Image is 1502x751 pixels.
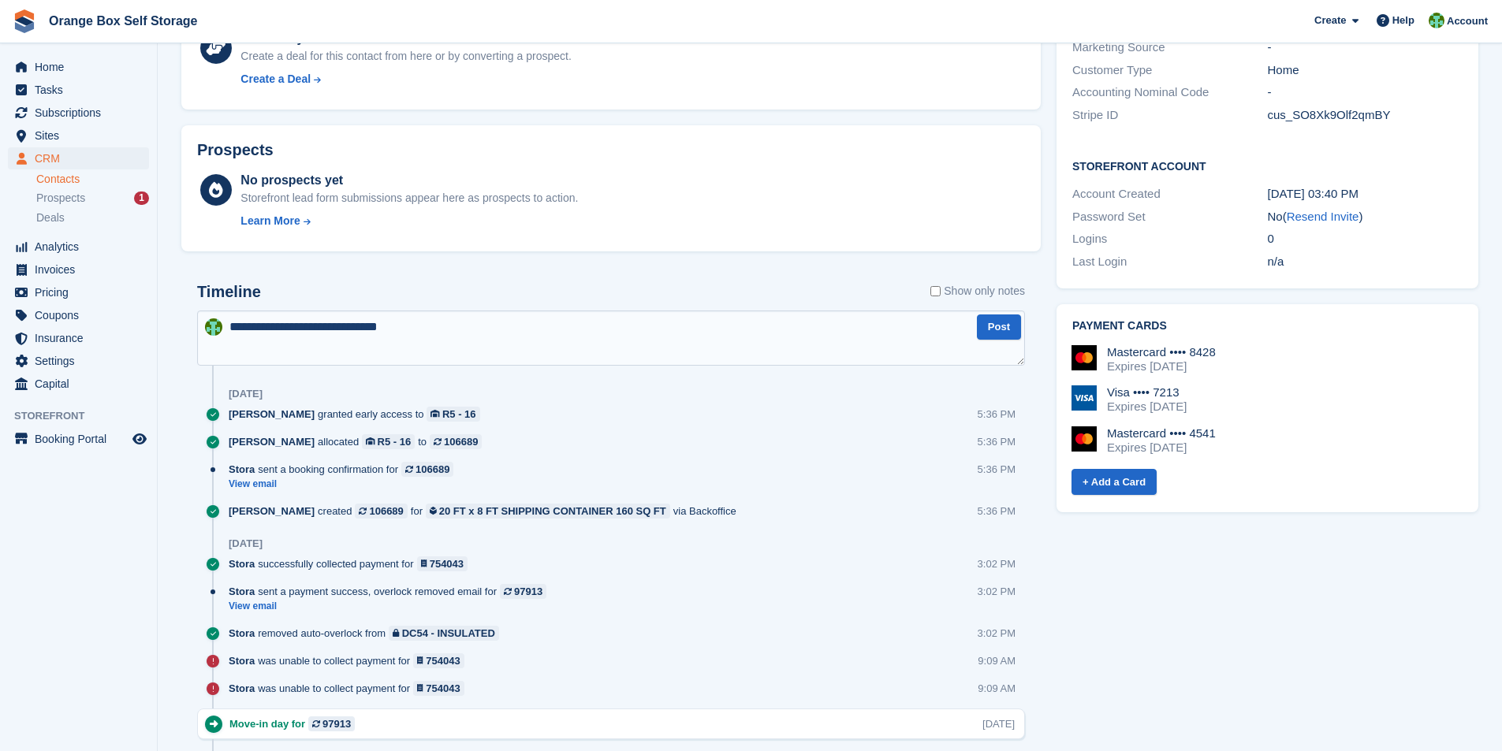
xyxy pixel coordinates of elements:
a: menu [8,79,149,101]
div: sent a booking confirmation for [229,462,461,477]
img: stora-icon-8386f47178a22dfd0bd8f6a31ec36ba5ce8667c1dd55bd0f319d3a0aa187defe.svg [13,9,36,33]
a: menu [8,147,149,169]
img: Mastercard Logo [1072,426,1097,452]
img: Binder Bhardwaj [205,318,222,336]
a: 97913 [308,716,355,731]
div: 97913 [514,584,542,599]
div: 106689 [444,434,478,449]
div: - [1268,84,1463,102]
div: [DATE] [229,388,263,400]
a: 754043 [417,556,468,571]
a: + Add a Card [1072,469,1157,495]
span: Invoices [35,258,129,281]
a: DC54 - INSULATED [389,626,499,641]
span: Capital [35,373,129,395]
a: menu [8,281,149,303]
span: Help [1392,13,1414,28]
a: 20 FT x 8 FT SHIPPING CONTAINER 160 SQ FT [426,504,670,519]
div: [DATE] 03:40 PM [1268,185,1463,203]
div: Move-in day for [229,716,363,731]
div: Last Login [1072,253,1267,271]
div: Expires [DATE] [1107,400,1187,414]
div: 9:09 AM [978,653,1016,668]
div: successfully collected payment for [229,556,475,571]
span: Coupons [35,304,129,326]
h2: Prospects [197,141,274,159]
span: Account [1447,13,1488,29]
span: ( ) [1283,210,1363,223]
span: [PERSON_NAME] [229,434,315,449]
span: Stora [229,462,255,477]
a: menu [8,236,149,258]
div: Mastercard •••• 8428 [1107,345,1216,359]
img: Mastercard Logo [1072,345,1097,370]
div: [DATE] [982,716,1015,731]
span: Pricing [35,281,129,303]
div: was unable to collect payment for [229,653,472,668]
a: 106689 [430,434,482,449]
div: 5:36 PM [978,462,1016,477]
span: Create [1314,13,1346,28]
div: Password Set [1072,208,1267,226]
div: [DATE] [229,537,263,550]
span: Home [35,56,129,78]
div: 754043 [426,653,460,668]
div: DC54 - INSULATED [402,626,495,641]
div: sent a payment success, overlock removed email for [229,584,554,599]
div: Account Created [1072,185,1267,203]
a: Preview store [130,429,149,448]
div: Learn More [240,213,300,229]
div: 754043 [426,681,460,696]
a: Resend Invite [1287,210,1359,223]
a: menu [8,125,149,147]
a: Learn More [240,213,578,229]
div: R5 - 16 [442,407,476,422]
img: Binder Bhardwaj [1429,13,1444,28]
div: Visa •••• 7213 [1107,385,1187,400]
a: menu [8,327,149,349]
a: 106689 [401,462,453,477]
a: Deals [36,210,149,226]
a: menu [8,304,149,326]
div: 5:36 PM [978,434,1016,449]
span: Insurance [35,327,129,349]
a: menu [8,428,149,450]
div: Marketing Source [1072,39,1267,57]
a: 754043 [413,681,464,696]
span: Storefront [14,408,157,424]
div: Storefront lead form submissions appear here as prospects to action. [240,190,578,206]
span: Tasks [35,79,129,101]
div: n/a [1268,253,1463,271]
input: Show only notes [930,283,941,299]
div: Create a Deal [240,71,311,87]
div: Expires [DATE] [1107,359,1216,374]
div: Stripe ID [1072,106,1267,125]
label: Show only notes [930,283,1025,299]
span: Stora [229,556,255,571]
span: Stora [229,584,255,599]
a: menu [8,102,149,124]
a: menu [8,258,149,281]
div: 97913 [322,716,351,731]
img: Visa Logo [1072,385,1097,411]
div: cus_SO8Xk9Olf2qmBY [1268,106,1463,125]
a: Orange Box Self Storage [43,8,204,34]
div: No prospects yet [240,171,578,190]
span: Settings [35,350,129,372]
a: Prospects 1 [36,190,149,206]
div: 0 [1268,230,1463,248]
div: created for via Backoffice [229,504,744,519]
div: Mastercard •••• 4541 [1107,426,1216,441]
span: Prospects [36,191,85,206]
div: Logins [1072,230,1267,248]
span: Booking Portal [35,428,129,450]
span: Deals [36,210,65,225]
div: was unable to collect payment for [229,681,472,696]
a: menu [8,373,149,395]
div: 106689 [416,462,449,477]
div: Accounting Nominal Code [1072,84,1267,102]
span: [PERSON_NAME] [229,504,315,519]
span: Subscriptions [35,102,129,124]
button: Post [977,314,1021,340]
a: Contacts [36,172,149,187]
